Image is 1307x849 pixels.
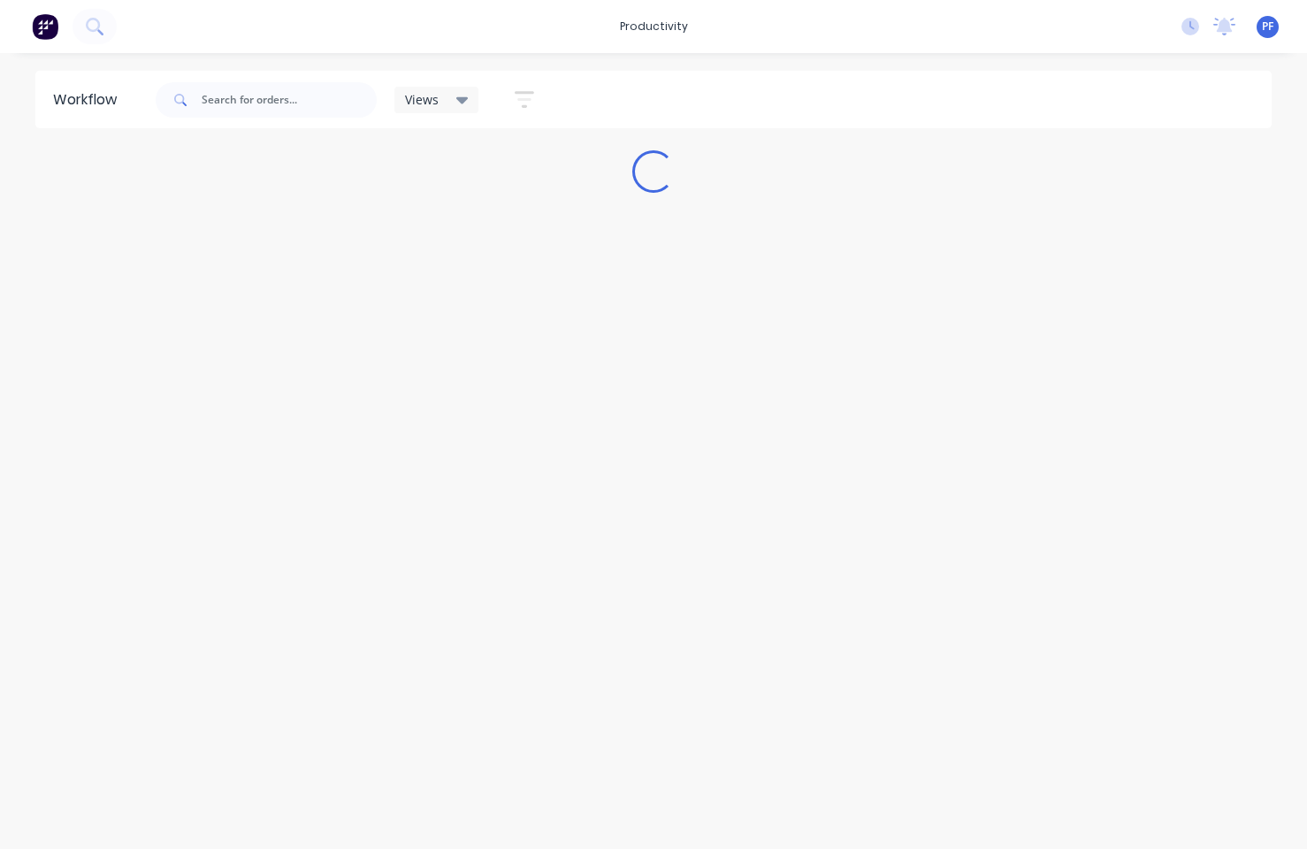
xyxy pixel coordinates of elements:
[32,13,58,40] img: Factory
[202,82,377,118] input: Search for orders...
[1262,19,1273,34] span: PF
[53,89,126,111] div: Workflow
[611,13,697,40] div: productivity
[405,90,439,109] span: Views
